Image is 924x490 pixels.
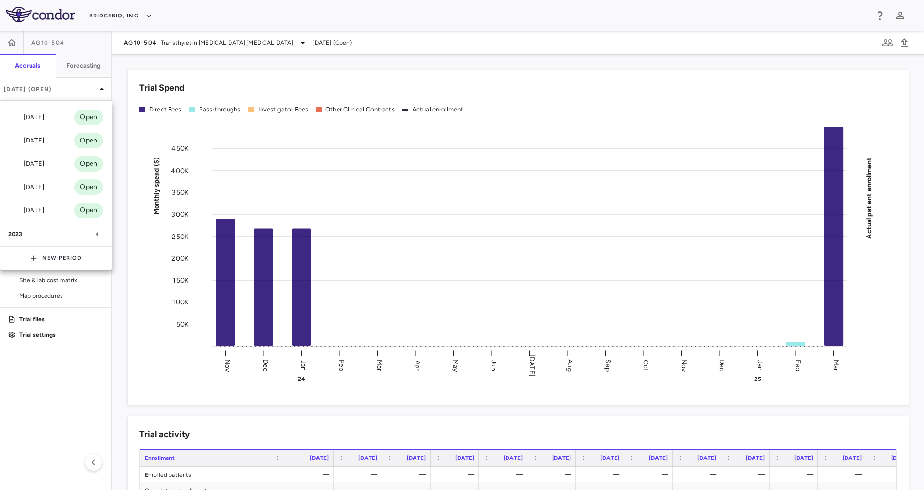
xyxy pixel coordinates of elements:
[0,222,111,246] div: 2023
[8,230,23,238] p: 2023
[8,205,44,216] div: [DATE]
[74,205,103,216] span: Open
[8,158,44,170] div: [DATE]
[74,112,103,123] span: Open
[8,135,44,146] div: [DATE]
[8,111,44,123] div: [DATE]
[74,135,103,146] span: Open
[8,181,44,193] div: [DATE]
[74,158,103,169] span: Open
[31,251,82,266] button: New Period
[74,182,103,192] span: Open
